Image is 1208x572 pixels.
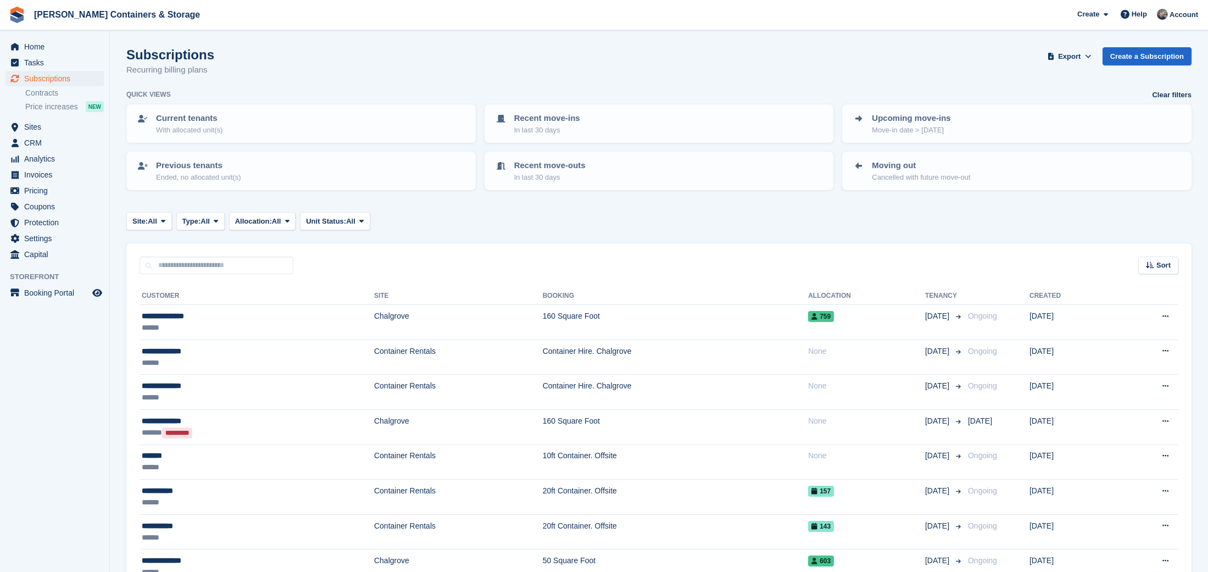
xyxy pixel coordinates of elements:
a: menu [5,39,104,54]
span: Ongoing [968,381,997,390]
span: Storefront [10,271,109,282]
div: None [808,346,925,357]
img: Adam Greenhalgh [1157,9,1168,20]
div: None [808,450,925,462]
p: In last 30 days [514,172,586,183]
a: menu [5,285,104,301]
td: Chalgrove [374,409,543,445]
h1: Subscriptions [126,47,214,62]
th: Tenancy [925,287,964,305]
a: menu [5,215,104,230]
td: Container Hire. Chalgrove [543,375,808,410]
span: Account [1170,9,1198,20]
button: Site: All [126,212,172,230]
a: menu [5,231,104,246]
td: [DATE] [1029,445,1115,480]
div: NEW [86,101,104,112]
a: menu [5,55,104,70]
span: Ongoing [968,312,997,320]
td: Container Rentals [374,480,543,515]
span: Site: [132,216,148,227]
a: menu [5,167,104,182]
td: [DATE] [1029,375,1115,410]
span: [DATE] [925,415,951,427]
a: [PERSON_NAME] Containers & Storage [30,5,204,24]
th: Booking [543,287,808,305]
a: menu [5,71,104,86]
span: Sites [24,119,90,135]
p: Upcoming move-ins [872,112,950,125]
div: None [808,415,925,427]
span: Ongoing [968,486,997,495]
span: Analytics [24,151,90,166]
td: [DATE] [1029,514,1115,549]
th: Created [1029,287,1115,305]
a: Previous tenants Ended, no allocated unit(s) [127,153,475,189]
span: 759 [808,311,834,322]
p: Current tenants [156,112,222,125]
span: [DATE] [925,346,951,357]
a: Create a Subscription [1103,47,1192,65]
a: menu [5,119,104,135]
span: Invoices [24,167,90,182]
p: Moving out [872,159,970,172]
a: menu [5,151,104,166]
p: With allocated unit(s) [156,125,222,136]
span: Protection [24,215,90,230]
p: Recurring billing plans [126,64,214,76]
td: 20ft Container. Offsite [543,514,808,549]
span: Pricing [24,183,90,198]
span: [DATE] [925,310,951,322]
td: [DATE] [1029,305,1115,340]
span: Sort [1156,260,1171,271]
p: Cancelled with future move-out [872,172,970,183]
p: Move-in date > [DATE] [872,125,950,136]
p: In last 30 days [514,125,580,136]
span: Export [1058,51,1081,62]
th: Customer [140,287,374,305]
a: Moving out Cancelled with future move-out [843,153,1190,189]
a: menu [5,199,104,214]
td: Container Rentals [374,445,543,480]
span: Home [24,39,90,54]
span: [DATE] [925,450,951,462]
p: Recent move-outs [514,159,586,172]
span: 143 [808,521,834,532]
a: menu [5,247,104,262]
button: Allocation: All [229,212,296,230]
a: menu [5,135,104,151]
td: Container Hire. Chalgrove [543,340,808,375]
a: Clear filters [1152,90,1192,101]
td: Container Rentals [374,340,543,375]
a: Contracts [25,88,104,98]
span: Settings [24,231,90,246]
span: [DATE] [925,555,951,567]
img: stora-icon-8386f47178a22dfd0bd8f6a31ec36ba5ce8667c1dd55bd0f319d3a0aa187defe.svg [9,7,25,23]
td: [DATE] [1029,480,1115,515]
span: Help [1132,9,1147,20]
td: Container Rentals [374,514,543,549]
td: 160 Square Foot [543,409,808,445]
span: Ongoing [968,451,997,460]
th: Site [374,287,543,305]
span: 603 [808,556,834,567]
a: Preview store [91,286,104,299]
span: Unit Status: [306,216,346,227]
td: [DATE] [1029,340,1115,375]
span: [DATE] [925,380,951,392]
td: 160 Square Foot [543,305,808,340]
span: Ongoing [968,521,997,530]
span: Price increases [25,102,78,112]
p: Previous tenants [156,159,241,172]
button: Type: All [176,212,225,230]
a: Current tenants With allocated unit(s) [127,105,475,142]
p: Recent move-ins [514,112,580,125]
span: [DATE] [925,520,951,532]
a: menu [5,183,104,198]
span: All [148,216,157,227]
td: [DATE] [1029,409,1115,445]
td: 20ft Container. Offsite [543,480,808,515]
a: Recent move-outs In last 30 days [486,153,833,189]
h6: Quick views [126,90,171,99]
span: Coupons [24,199,90,214]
